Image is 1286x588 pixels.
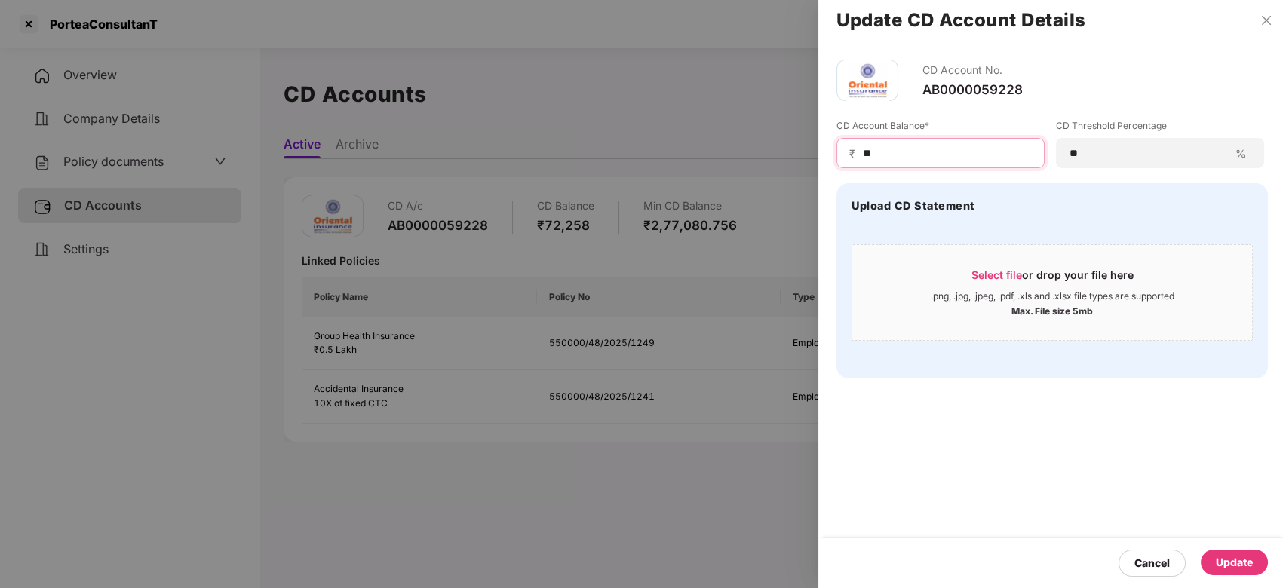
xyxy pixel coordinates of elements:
[931,290,1174,302] div: .png, .jpg, .jpeg, .pdf, .xls and .xlsx file types are supported
[836,119,1045,138] label: CD Account Balance*
[1216,554,1253,571] div: Update
[1056,119,1264,138] label: CD Threshold Percentage
[845,58,890,103] img: oi.png
[1260,14,1272,26] span: close
[849,146,861,161] span: ₹
[922,81,1023,98] div: AB0000059228
[971,268,1022,281] span: Select file
[1229,146,1252,161] span: %
[1134,555,1170,571] div: Cancel
[1256,14,1277,27] button: Close
[852,256,1252,329] span: Select fileor drop your file here.png, .jpg, .jpeg, .pdf, .xls and .xlsx file types are supported...
[971,268,1134,290] div: or drop your file here
[922,60,1023,81] div: CD Account No.
[836,12,1268,29] h2: Update CD Account Details
[1011,302,1093,317] div: Max. File size 5mb
[852,198,975,213] h4: Upload CD Statement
